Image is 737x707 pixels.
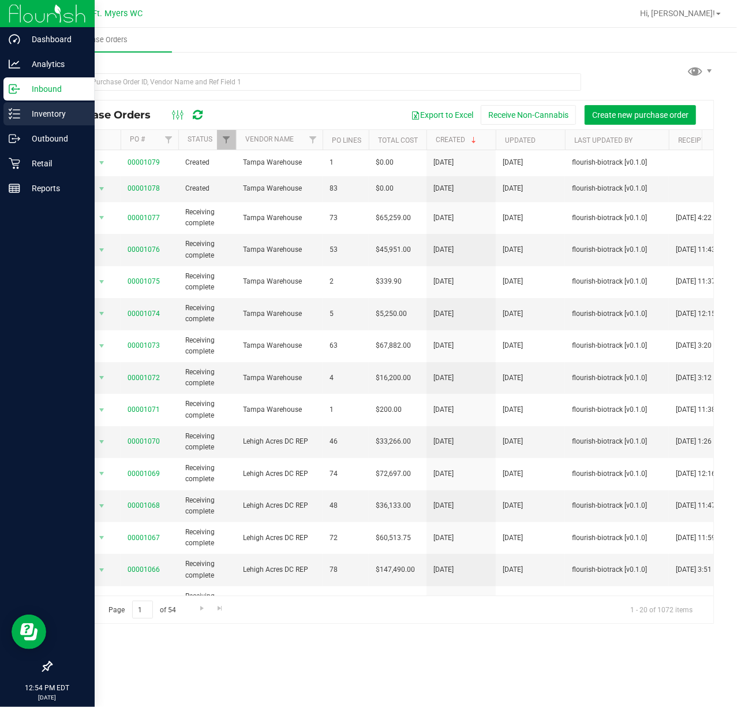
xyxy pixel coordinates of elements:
[185,399,229,421] span: Receiving complete
[572,183,662,194] span: flourish-biotrack [v0.1.0]
[9,58,20,70] inline-svg: Analytics
[376,213,411,224] span: $65,259.00
[503,564,523,575] span: [DATE]
[503,276,523,287] span: [DATE]
[376,276,402,287] span: $339.90
[503,244,523,255] span: [DATE]
[95,434,109,450] span: select
[572,564,662,575] span: flourish-biotrack [v0.1.0]
[128,245,160,254] a: 00001076
[99,601,186,619] span: Page of 54
[572,436,662,447] span: flourish-biotrack [v0.1.0]
[185,183,229,194] span: Created
[503,340,523,351] span: [DATE]
[433,564,454,575] span: [DATE]
[128,184,160,192] a: 00001078
[95,594,109,610] span: select
[376,157,394,168] span: $0.00
[185,559,229,581] span: Receiving complete
[330,533,362,544] span: 72
[572,244,662,255] span: flourish-biotrack [v0.1.0]
[433,340,454,351] span: [DATE]
[128,501,160,509] a: 00001068
[95,210,109,226] span: select
[5,693,89,702] p: [DATE]
[185,527,229,549] span: Receiving complete
[128,534,160,542] a: 00001067
[95,181,109,197] span: select
[376,468,411,479] span: $72,697.00
[572,213,662,224] span: flourish-biotrack [v0.1.0]
[51,73,581,91] input: Search Purchase Order ID, Vendor Name and Ref Field 1
[95,242,109,258] span: select
[572,157,662,168] span: flourish-biotrack [v0.1.0]
[436,136,478,144] a: Created
[95,338,109,354] span: select
[376,340,411,351] span: $67,882.00
[503,468,523,479] span: [DATE]
[245,135,294,143] a: Vendor Name
[12,615,46,649] iframe: Resource center
[20,157,89,170] p: Retail
[185,207,229,229] span: Receiving complete
[433,157,454,168] span: [DATE]
[503,404,523,415] span: [DATE]
[433,276,454,287] span: [DATE]
[185,239,229,261] span: Receiving complete
[503,213,523,224] span: [DATE]
[433,244,454,255] span: [DATE]
[330,340,362,351] span: 63
[330,276,362,287] span: 2
[403,105,481,125] button: Export to Excel
[128,470,160,478] a: 00001069
[433,213,454,224] span: [DATE]
[621,601,702,618] span: 1 - 20 of 1072 items
[185,591,229,613] span: Receiving complete
[185,335,229,357] span: Receiving complete
[332,136,361,144] a: PO Lines
[376,533,411,544] span: $60,513.75
[330,213,362,224] span: 73
[9,83,20,95] inline-svg: Inbound
[185,271,229,293] span: Receiving complete
[128,405,160,414] a: 00001071
[433,533,454,544] span: [DATE]
[433,404,454,415] span: [DATE]
[572,276,662,287] span: flourish-biotrack [v0.1.0]
[330,564,362,575] span: 78
[128,310,160,318] a: 00001074
[243,276,316,287] span: Tampa Warehouse
[572,468,662,479] span: flourish-biotrack [v0.1.0]
[433,436,454,447] span: [DATE]
[585,105,696,125] button: Create new purchase order
[132,601,153,619] input: 1
[243,340,316,351] span: Tampa Warehouse
[376,244,411,255] span: $45,951.00
[376,436,411,447] span: $33,266.00
[95,370,109,386] span: select
[330,468,362,479] span: 74
[185,367,229,389] span: Receiving complete
[95,562,109,578] span: select
[376,404,402,415] span: $200.00
[128,374,160,382] a: 00001072
[212,601,229,616] a: Go to the last page
[376,308,407,319] span: $5,250.00
[330,436,362,447] span: 46
[243,183,316,194] span: Tampa Warehouse
[60,109,162,121] span: Purchase Orders
[243,308,316,319] span: Tampa Warehouse
[243,436,316,447] span: Lehigh Acres DC REP
[9,34,20,45] inline-svg: Dashboard
[243,500,316,511] span: Lehigh Acres DC REP
[20,57,89,71] p: Analytics
[572,533,662,544] span: flourish-biotrack [v0.1.0]
[128,565,160,574] a: 00001066
[503,500,523,511] span: [DATE]
[128,277,160,285] a: 00001075
[503,308,523,319] span: [DATE]
[572,404,662,415] span: flourish-biotrack [v0.1.0]
[9,133,20,144] inline-svg: Outbound
[20,32,89,46] p: Dashboard
[243,533,316,544] span: Lehigh Acres DC REP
